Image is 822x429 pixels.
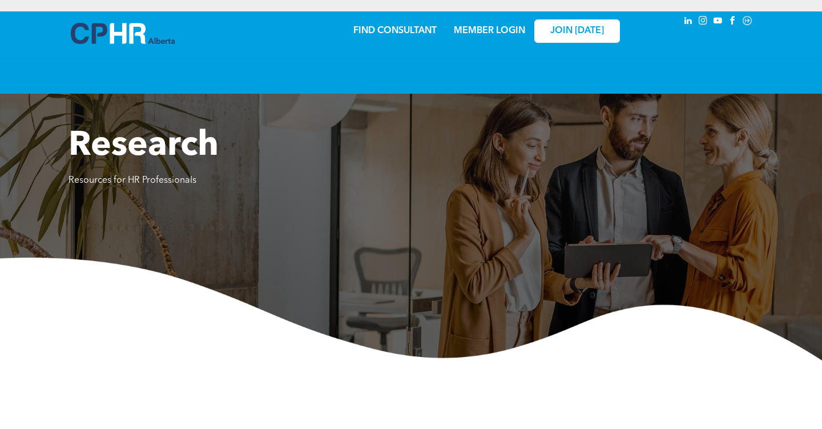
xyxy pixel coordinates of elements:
[726,14,739,30] a: facebook
[550,26,604,37] span: JOIN [DATE]
[741,14,753,30] a: Social network
[711,14,724,30] a: youtube
[68,176,196,185] span: Resources for HR Professionals
[696,14,709,30] a: instagram
[68,129,219,163] span: Research
[682,14,694,30] a: linkedin
[454,26,525,35] a: MEMBER LOGIN
[71,23,175,44] img: A blue and white logo for cp alberta
[534,19,620,43] a: JOIN [DATE]
[353,26,437,35] a: FIND CONSULTANT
